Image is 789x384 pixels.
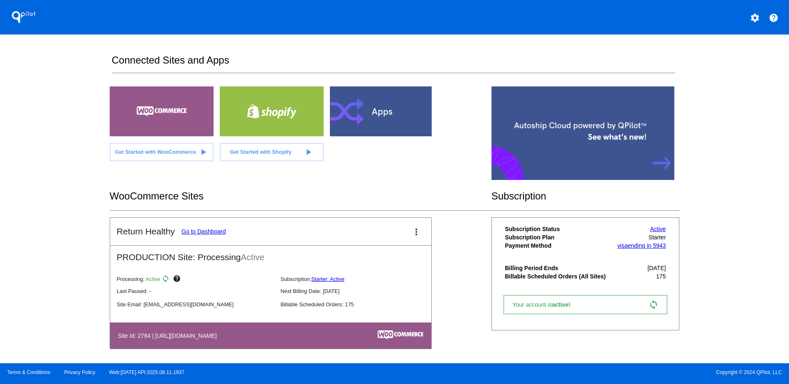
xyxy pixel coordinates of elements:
span: active! [552,301,574,308]
a: Privacy Policy [64,369,96,375]
mat-icon: help [173,275,183,285]
span: Get Started with Shopify [230,149,292,155]
p: Last Paused: - [117,288,274,294]
p: Subscription: [280,276,438,282]
h2: Subscription [492,190,680,202]
img: c53aa0e5-ae75-48aa-9bee-956650975ee5 [378,330,423,340]
mat-icon: settings [750,13,760,23]
p: Processing: [117,275,274,285]
a: Your account isactive! sync [504,295,667,314]
p: Site Email: [EMAIL_ADDRESS][DOMAIN_NAME] [117,301,274,308]
a: Starter: Active [311,276,344,282]
mat-icon: help [769,13,779,23]
a: Web:[DATE] API:2025.08.11.1937 [109,369,184,375]
span: visa [617,242,628,249]
th: Billable Scheduled Orders (All Sites) [504,273,613,280]
mat-icon: play_arrow [303,147,313,157]
h2: PRODUCTION Site: Processing [110,246,431,262]
span: [DATE] [648,265,666,271]
h1: QPilot [7,9,40,25]
mat-icon: sync [649,300,659,310]
h2: Connected Sites and Apps [112,54,675,73]
th: Payment Method [504,242,613,249]
p: Next Billing Date: [DATE] [280,288,438,294]
mat-icon: sync [162,275,172,285]
a: Get Started with Shopify [220,143,324,161]
h4: Site Id: 2784 | [URL][DOMAIN_NAME] [118,332,221,339]
h2: WooCommerce Sites [110,190,492,202]
th: Subscription Plan [504,234,613,241]
span: Starter [649,234,666,241]
th: Billing Period Ends [504,264,613,272]
th: Subscription Status [504,225,613,233]
p: Billable Scheduled Orders: 175 [280,301,438,308]
a: Active [650,226,666,232]
a: Go to Dashboard [182,228,226,235]
span: Get Started with WooCommerce [115,149,196,155]
a: Get Started with WooCommerce [110,143,214,161]
a: Terms & Conditions [7,369,50,375]
a: visaending in 5943 [617,242,666,249]
mat-icon: more_vert [411,227,421,237]
span: Your account is [512,301,579,308]
span: 175 [656,273,666,280]
mat-icon: play_arrow [198,147,208,157]
h2: Return Healthy [117,226,175,236]
span: Active [241,252,265,262]
span: Active [146,276,160,282]
span: Copyright © 2024 QPilot, LLC [402,369,782,375]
